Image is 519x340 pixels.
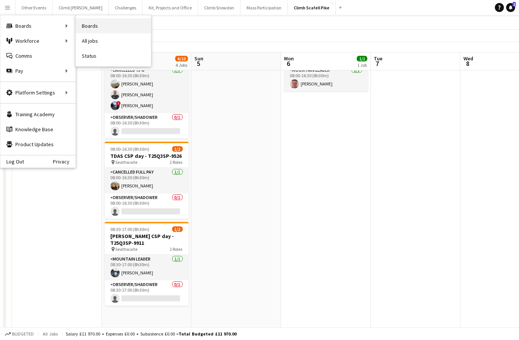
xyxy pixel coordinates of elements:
button: Challenges [109,0,143,15]
span: Mon [284,55,294,62]
button: Mass Participation [241,0,288,15]
span: All jobs [41,331,59,337]
span: Budgeted [12,331,34,337]
app-job-card: 08:00-16:30 (8h30m)1/2TDAS CSP day - T25Q3SP-9526 Seathwaite2 RolesCancelled full pay1/108:00-16:... [105,142,189,219]
span: 6/10 [175,56,188,61]
div: 1 Job [357,62,367,68]
a: Privacy [53,159,75,165]
span: 2 Roles [170,159,183,165]
span: 2 Roles [170,246,183,252]
a: 1 [506,3,515,12]
app-card-role: Mountain Leader1/108:30-17:00 (8h30m)[PERSON_NAME] [105,255,189,280]
span: Total Budgeted £11 970.00 [179,331,236,337]
button: Climb Scafell Pike [288,0,336,15]
app-card-role: Cancelled full pay1/108:00-16:30 (8h30m)[PERSON_NAME] [105,168,189,193]
span: ! [116,101,121,106]
span: Sun [194,55,203,62]
a: Knowledge Base [0,122,75,137]
div: Workforce [0,33,75,48]
div: 4 Jobs [176,62,188,68]
app-card-role: Observer/Shadower0/108:30-17:00 (8h30m) [105,280,189,306]
span: 7 [373,59,382,68]
span: 08:30-17:00 (8h30m) [111,226,150,232]
a: Boards [76,18,151,33]
a: Training Academy [0,107,75,122]
app-card-role: Observer/Shadower0/108:00-16:30 (8h30m) [105,193,189,219]
span: 1 [513,2,516,7]
button: Other Events [15,0,53,15]
button: Budgeted [4,330,35,338]
h3: [PERSON_NAME] CSP day - T25Q3SP-9911 [105,233,189,246]
a: Log Out [0,159,24,165]
a: Status [76,48,151,63]
span: 8 [462,59,473,68]
div: Pay [0,63,75,78]
app-job-card: 08:00-16:30 (8h30m)3/4[PERSON_NAME] Ltd CSP day - S25Q3SP-9907 Seathwaite2 RolesCancelled 75%3/30... [105,33,189,139]
app-card-role: Mountain Leader1/108:00-16:30 (8h30m)[PERSON_NAME] [284,66,368,91]
span: 1/2 [172,226,183,232]
a: All jobs [76,33,151,48]
div: Platform Settings [0,85,75,100]
span: 1/1 [357,56,367,61]
app-card-role: Cancelled 75%3/308:00-16:30 (8h30m)[PERSON_NAME][PERSON_NAME]![PERSON_NAME] [105,66,189,113]
div: Boards [0,18,75,33]
button: Climb [PERSON_NAME] [53,0,109,15]
span: Wed [463,55,473,62]
app-job-card: 08:30-17:00 (8h30m)1/2[PERSON_NAME] CSP day - T25Q3SP-9911 Seathwaite2 RolesMountain Leader1/108:... [105,222,189,306]
a: Product Updates [0,137,75,152]
span: Tue [374,55,382,62]
span: 1/2 [172,146,183,152]
div: Salary £11 970.00 + Expenses £0.00 + Subsistence £0.00 = [66,331,236,337]
button: Climb Snowdon [198,0,241,15]
span: Seathwaite [116,246,138,252]
span: 5 [193,59,203,68]
span: Seathwaite [116,159,138,165]
button: Kit, Projects and Office [143,0,198,15]
span: 6 [283,59,294,68]
a: Comms [0,48,75,63]
app-card-role: Observer/Shadower0/108:00-16:30 (8h30m) [105,113,189,139]
h3: TDAS CSP day - T25Q3SP-9526 [105,153,189,159]
span: 08:00-16:30 (8h30m) [111,146,150,152]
